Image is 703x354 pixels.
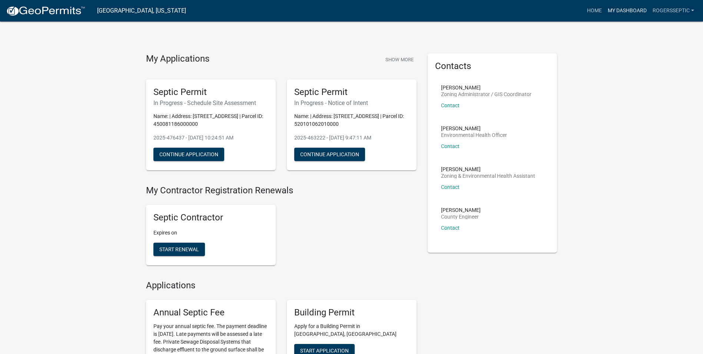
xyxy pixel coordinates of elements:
h6: In Progress - Notice of Intent [294,99,409,106]
a: Contact [441,225,460,231]
h5: Building Permit [294,307,409,318]
p: Name: | Address: [STREET_ADDRESS] | Parcel ID: 450081186000000 [153,112,268,128]
a: [GEOGRAPHIC_DATA], [US_STATE] [97,4,186,17]
p: Environmental Health Officer [441,132,507,138]
h4: My Contractor Registration Renewals [146,185,417,196]
p: Zoning & Environmental Health Assistant [441,173,535,178]
h5: Septic Contractor [153,212,268,223]
a: Contact [441,143,460,149]
p: Expires on [153,229,268,237]
p: Name: | Address: [STREET_ADDRESS] | Parcel ID: 520101062010000 [294,112,409,128]
a: Contact [441,102,460,108]
p: [PERSON_NAME] [441,126,507,131]
a: rogersseptic [650,4,697,18]
a: My Dashboard [605,4,650,18]
a: Contact [441,184,460,190]
p: Apply for a Building Permit in [GEOGRAPHIC_DATA], [GEOGRAPHIC_DATA] [294,322,409,338]
button: Continue Application [153,148,224,161]
span: Start Renewal [159,246,199,252]
span: Start Application [300,347,349,353]
button: Continue Application [294,148,365,161]
h5: Septic Permit [153,87,268,98]
button: Show More [382,53,417,66]
p: [PERSON_NAME] [441,85,531,90]
p: County Engineer [441,214,481,219]
wm-registration-list-section: My Contractor Registration Renewals [146,185,417,271]
p: 2025-476437 - [DATE] 10:24:51 AM [153,134,268,142]
p: [PERSON_NAME] [441,207,481,213]
h6: In Progress - Schedule Site Assessment [153,99,268,106]
h5: Annual Septic Fee [153,307,268,318]
a: Home [584,4,605,18]
button: Start Renewal [153,243,205,256]
p: Zoning Administrator / GIS Coordinator [441,92,531,97]
h4: My Applications [146,53,209,65]
h5: Septic Permit [294,87,409,98]
h5: Contacts [435,61,550,72]
h4: Applications [146,280,417,291]
p: 2025-463222 - [DATE] 9:47:11 AM [294,134,409,142]
p: [PERSON_NAME] [441,167,535,172]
